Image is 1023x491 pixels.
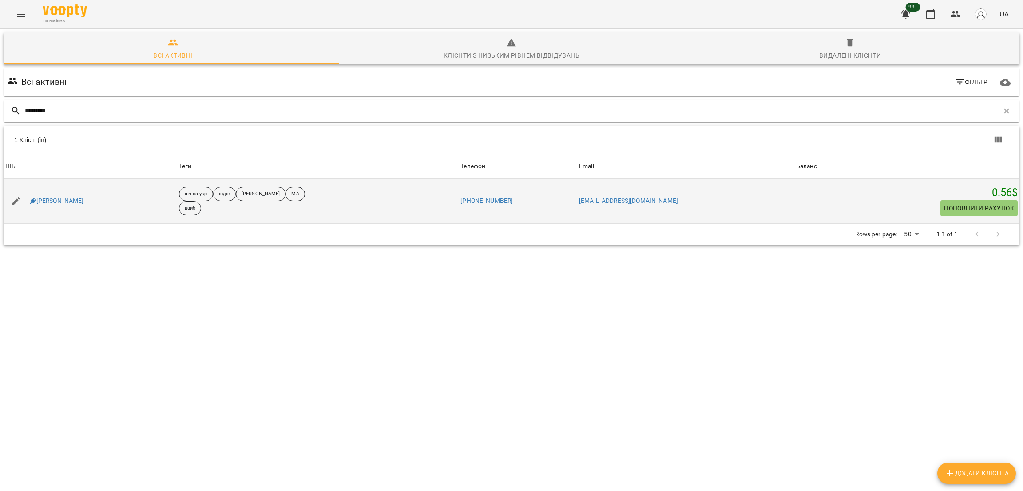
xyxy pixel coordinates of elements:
[796,161,817,172] div: Баланс
[855,230,897,239] p: Rows per page:
[5,161,175,172] span: ПІБ
[951,74,991,90] button: Фільтр
[999,9,1009,19] span: UA
[179,187,213,201] div: шч на укр
[940,200,1018,216] button: Поповнити рахунок
[975,8,987,20] img: avatar_s.png
[219,190,230,198] p: індів
[460,161,485,172] div: Sort
[579,161,594,172] div: Email
[444,50,579,61] div: Клієнти з низьким рівнем відвідувань
[185,190,207,198] p: шч на укр
[796,186,1018,200] h5: 0.56 $
[5,161,16,172] div: Sort
[21,75,67,89] h6: Всі активні
[153,50,192,61] div: Всі активні
[43,18,87,24] span: For Business
[460,197,513,204] a: [PHONE_NUMBER]
[285,187,305,201] div: МА
[179,161,457,172] div: Теги
[944,203,1014,214] span: Поповнити рахунок
[579,161,594,172] div: Sort
[291,190,299,198] p: МА
[900,228,922,241] div: 50
[936,230,958,239] p: 1-1 of 1
[242,190,280,198] p: [PERSON_NAME]
[30,197,84,206] a: [PERSON_NAME]
[4,126,1019,154] div: Table Toolbar
[213,187,236,201] div: індів
[179,201,201,215] div: вайб
[236,187,285,201] div: [PERSON_NAME]
[460,161,485,172] div: Телефон
[579,197,678,204] a: [EMAIL_ADDRESS][DOMAIN_NAME]
[819,50,881,61] div: Видалені клієнти
[460,161,575,172] span: Телефон
[987,129,1009,150] button: Показати колонки
[5,161,16,172] div: ПІБ
[185,205,195,212] p: вайб
[579,161,793,172] span: Email
[43,4,87,17] img: Voopty Logo
[796,161,817,172] div: Sort
[14,135,517,144] div: 1 Клієнт(ів)
[955,77,988,87] span: Фільтр
[996,6,1012,22] button: UA
[906,3,920,12] span: 99+
[796,161,1018,172] span: Баланс
[11,4,32,25] button: Menu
